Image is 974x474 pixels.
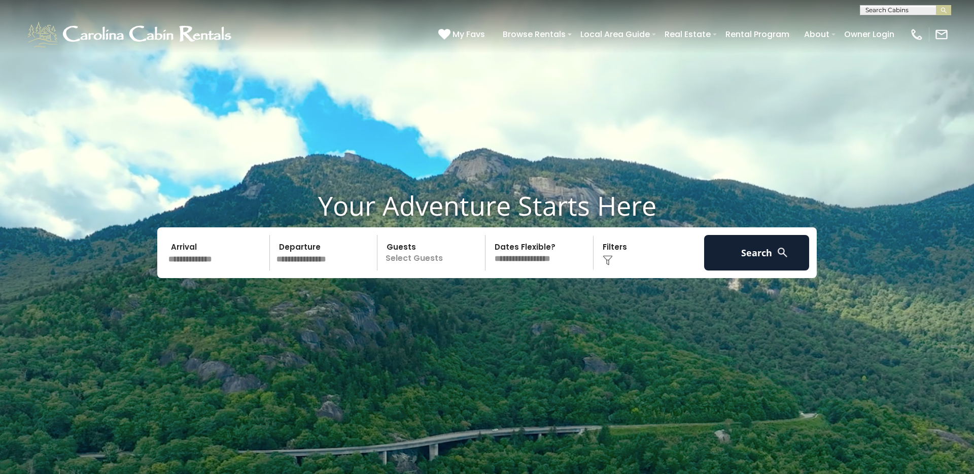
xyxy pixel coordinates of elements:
[839,25,899,43] a: Owner Login
[498,25,571,43] a: Browse Rentals
[575,25,655,43] a: Local Area Guide
[910,27,924,42] img: phone-regular-white.png
[380,235,485,270] p: Select Guests
[25,19,236,50] img: White-1-1-2.png
[438,28,488,41] a: My Favs
[704,235,809,270] button: Search
[8,190,966,221] h1: Your Adventure Starts Here
[776,246,789,259] img: search-regular-white.png
[659,25,716,43] a: Real Estate
[453,28,485,41] span: My Favs
[934,27,949,42] img: mail-regular-white.png
[720,25,794,43] a: Rental Program
[603,255,613,265] img: filter--v1.png
[799,25,834,43] a: About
